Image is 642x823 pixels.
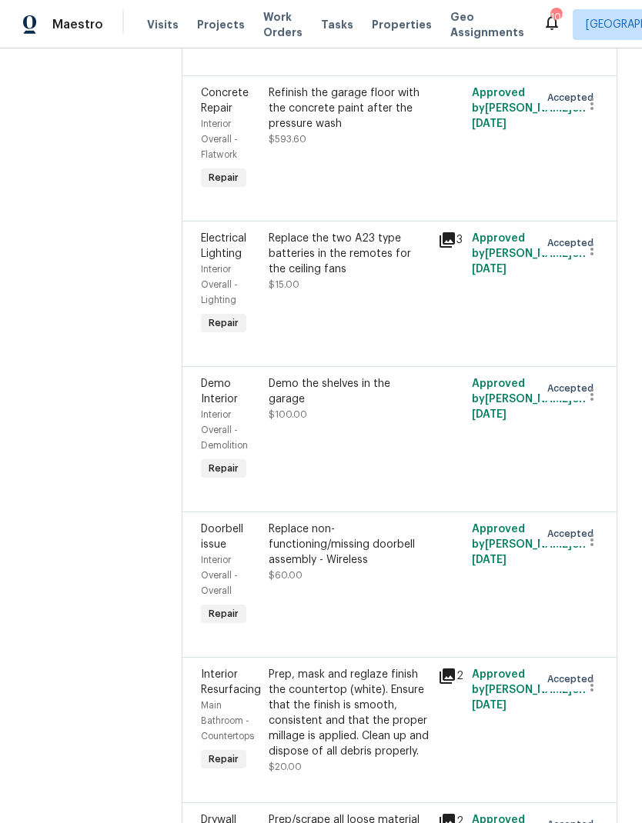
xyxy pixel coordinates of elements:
[263,9,303,40] span: Work Orders
[201,233,246,259] span: Electrical Lighting
[269,231,429,277] div: Replace the two A23 type batteries in the remotes for the ceiling fans
[547,671,600,687] span: Accepted
[472,700,507,711] span: [DATE]
[547,235,600,251] span: Accepted
[202,170,245,185] span: Repair
[201,88,249,114] span: Concrete Repair
[547,90,600,105] span: Accepted
[201,701,254,741] span: Main Bathroom - Countertops
[52,17,103,32] span: Maestro
[201,119,238,159] span: Interior Overall - Flatwork
[372,17,432,32] span: Properties
[201,669,261,695] span: Interior Resurfacing
[438,667,463,685] div: 2
[547,526,600,541] span: Accepted
[201,524,243,550] span: Doorbell issue
[201,378,238,405] span: Demo Interior
[147,17,179,32] span: Visits
[550,9,561,25] div: 101
[450,9,524,40] span: Geo Assignments
[269,410,307,419] span: $100.00
[269,571,303,580] span: $60.00
[269,135,306,144] span: $593.60
[201,555,238,595] span: Interior Overall - Overall
[201,265,238,305] span: Interior Overall - Lighting
[472,524,586,565] span: Approved by [PERSON_NAME] on
[197,17,245,32] span: Projects
[202,606,245,621] span: Repair
[472,409,507,420] span: [DATE]
[202,461,245,476] span: Repair
[438,231,463,249] div: 3
[472,88,586,129] span: Approved by [PERSON_NAME] on
[269,667,429,759] div: Prep, mask and reglaze finish the countertop (white). Ensure that the finish is smooth, consisten...
[202,751,245,767] span: Repair
[472,555,507,565] span: [DATE]
[269,85,429,132] div: Refinish the garage floor with the concrete paint after the pressure wash
[321,19,353,30] span: Tasks
[472,669,586,711] span: Approved by [PERSON_NAME] on
[269,280,299,289] span: $15.00
[472,118,507,129] span: [DATE]
[472,264,507,275] span: [DATE]
[202,315,245,331] span: Repair
[269,376,429,407] div: Demo the shelves in the garage
[472,233,586,275] span: Approved by [PERSON_NAME] on
[269,762,302,771] span: $20.00
[547,381,600,396] span: Accepted
[269,521,429,568] div: Replace non-functioning/missing doorbell assembly - Wireless
[201,410,248,450] span: Interior Overall - Demolition
[472,378,586,420] span: Approved by [PERSON_NAME] on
